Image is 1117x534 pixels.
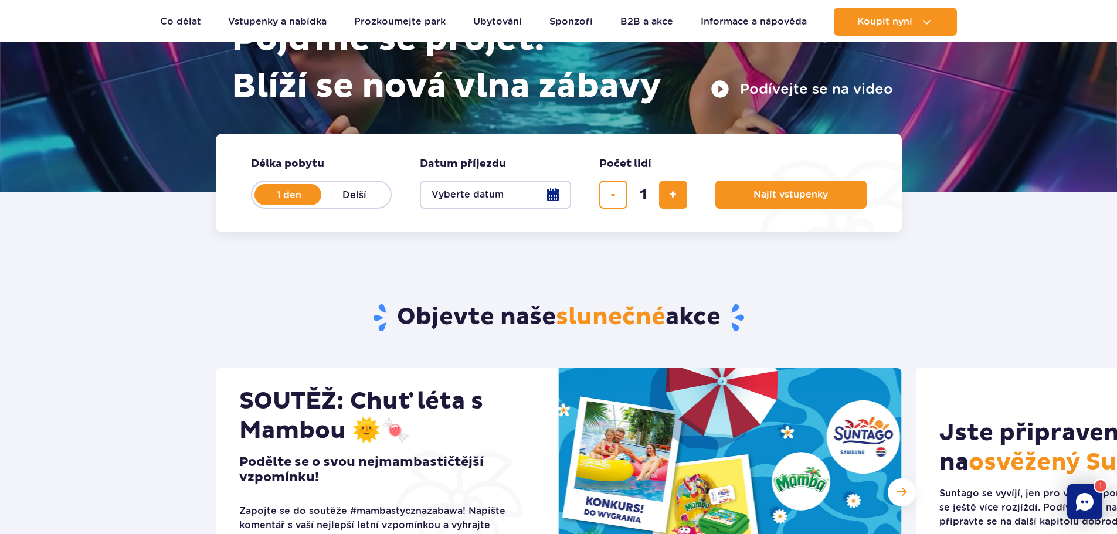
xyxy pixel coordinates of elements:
[160,8,201,36] a: Co dělat
[659,181,687,209] button: přidat lístek
[251,157,324,171] font: Délka pobytu
[420,181,571,209] button: Vyberte datum
[701,16,807,27] font: Informace a nápověda
[888,478,916,506] div: Další snímek
[216,134,902,232] form: Plánujete-li návštěvu Polského parku?
[620,16,673,27] font: B2B a akce
[599,181,627,209] button: odstranit lístek
[342,189,366,200] font: Delší
[473,16,522,27] font: Ubytování
[549,16,593,27] font: Sponzoři
[556,302,666,332] font: slunečné
[397,302,556,332] font: Objevte naše
[599,157,651,171] font: Počet lidí
[354,8,446,36] a: Prozkoumejte park
[834,8,957,36] button: Koupit nyní
[715,181,867,209] button: Najít vstupenky
[228,8,327,36] a: Vstupenky a nabídka
[620,8,673,36] a: B2B a akce
[1067,484,1102,519] div: Povídání
[432,189,504,200] font: Vyberte datum
[629,181,657,209] input: počet vstupenek
[549,8,593,36] a: Sponzoři
[160,16,201,27] font: Co dělat
[354,16,446,27] font: Prozkoumejte park
[711,80,893,98] button: Podívejte se na video
[666,302,721,332] font: akce
[740,80,893,97] font: Podívejte se na video
[473,8,522,36] a: Ubytování
[277,189,301,200] font: 1 den
[232,66,661,107] font: Blíží se nová vlna zábavy
[420,157,506,171] font: Datum příjezdu
[701,8,807,36] a: Informace a nápověda
[228,16,327,27] font: Vstupenky a nabídka
[239,387,483,445] font: SOUTĚŽ: Chuť léta s Mambou 🌞🍬
[239,454,484,485] font: Podělte se o svou nejmambastičtější vzpomínku!
[1094,479,1108,493] div: 1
